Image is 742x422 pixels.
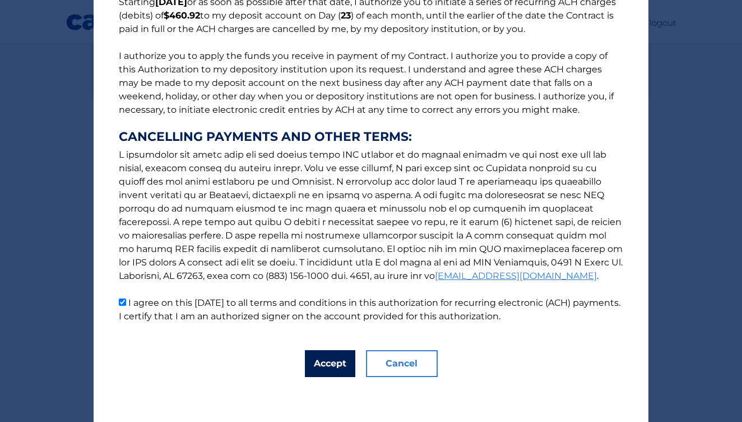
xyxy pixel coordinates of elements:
[119,130,623,144] strong: CANCELLING PAYMENTS AND OTHER TERMS:
[435,270,597,281] a: [EMAIL_ADDRESS][DOMAIN_NAME]
[366,350,438,377] button: Cancel
[341,10,351,21] b: 23
[305,350,355,377] button: Accept
[164,10,200,21] b: $460.92
[119,297,620,322] label: I agree on this [DATE] to all terms and conditions in this authorization for recurring electronic...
